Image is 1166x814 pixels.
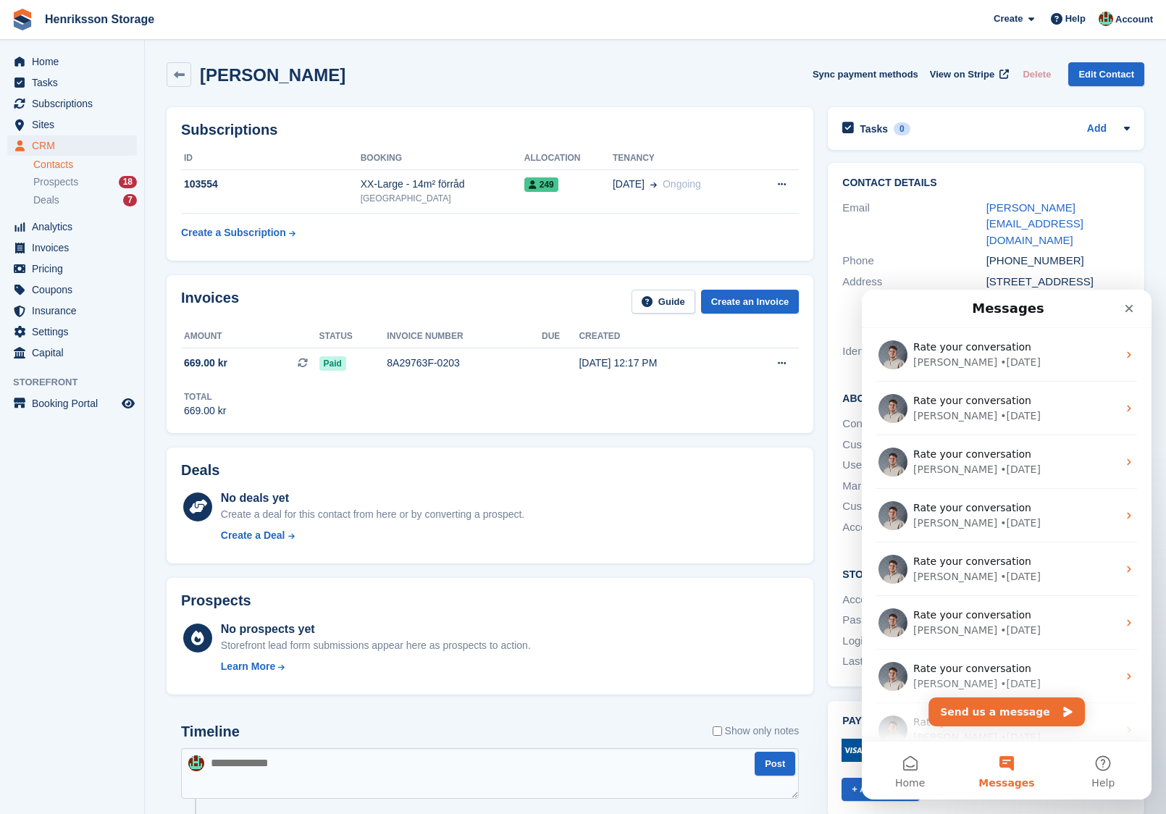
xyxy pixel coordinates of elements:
a: menu [7,238,137,258]
span: Deals [33,193,59,207]
a: menu [7,135,137,156]
div: 669.00 kr [184,403,226,419]
th: Amount [181,325,319,348]
a: Preview store [119,395,137,412]
span: Create [994,12,1023,26]
label: Show only notes [713,723,800,739]
a: menu [7,114,137,135]
a: menu [7,280,137,300]
span: Help [1065,12,1086,26]
div: 8A29763F-0203 [387,356,542,371]
span: Prospects [33,175,78,189]
div: Marketing Source [842,478,986,495]
div: Use Case [842,457,986,474]
div: Identity Number [842,343,986,360]
span: Invoices [32,238,119,258]
h2: Timeline [181,723,240,740]
button: Sync payment methods [813,62,918,86]
a: Learn More [221,659,531,674]
span: Home [32,51,119,72]
a: Guide [632,290,695,314]
a: Prospects 18 [33,175,137,190]
div: Learn More [221,659,275,674]
div: [STREET_ADDRESS] [986,274,1130,290]
iframe: To enrich screen reader interactions, please activate Accessibility in Grammarly extension settings [862,290,1152,800]
div: [DATE] 12:17 PM [579,356,737,371]
th: Due [542,325,579,348]
input: Show only notes [713,723,722,739]
div: Storefront lead form submissions appear here as prospects to action. [221,638,531,653]
div: Contact Type [842,416,986,432]
span: Subscriptions [32,93,119,114]
div: [GEOGRAPHIC_DATA] [361,192,524,205]
div: Create a Subscription [181,225,286,240]
th: ID [181,147,361,170]
h2: Payment cards [842,716,1130,727]
h2: Prospects [181,592,251,609]
button: Post [755,752,795,776]
a: Add [1087,121,1107,138]
span: 249 [524,177,558,192]
div: Customer Source [842,437,986,453]
div: Total [184,390,226,403]
span: Booking Portal [32,393,119,414]
th: Tenancy [613,147,752,170]
a: menu [7,393,137,414]
span: Storefront [13,375,144,390]
h2: Tasks [860,122,888,135]
th: Status [319,325,387,348]
div: Password Set [842,612,986,629]
div: Create a Deal [221,528,285,543]
div: Accounting Nominal Code [842,519,986,536]
a: menu [7,343,137,363]
a: menu [7,259,137,279]
div: [PHONE_NUMBER] [986,253,1130,269]
span: Coupons [32,280,119,300]
a: menu [7,217,137,237]
th: Allocation [524,147,613,170]
h2: Invoices [181,290,239,314]
div: Email [842,200,986,249]
a: View on Stripe [924,62,1012,86]
span: CRM [32,135,119,156]
span: [DATE] [613,177,645,192]
th: Invoice number [387,325,542,348]
a: Contacts [33,158,137,172]
a: menu [7,93,137,114]
a: Deals 7 [33,193,137,208]
div: Last Login [842,653,986,670]
span: Tasks [32,72,119,93]
div: Create a deal for this contact from here or by converting a prospect. [221,507,524,522]
a: [PERSON_NAME][EMAIL_ADDRESS][DOMAIN_NAME] [986,201,1083,246]
a: Edit Contact [1068,62,1144,86]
